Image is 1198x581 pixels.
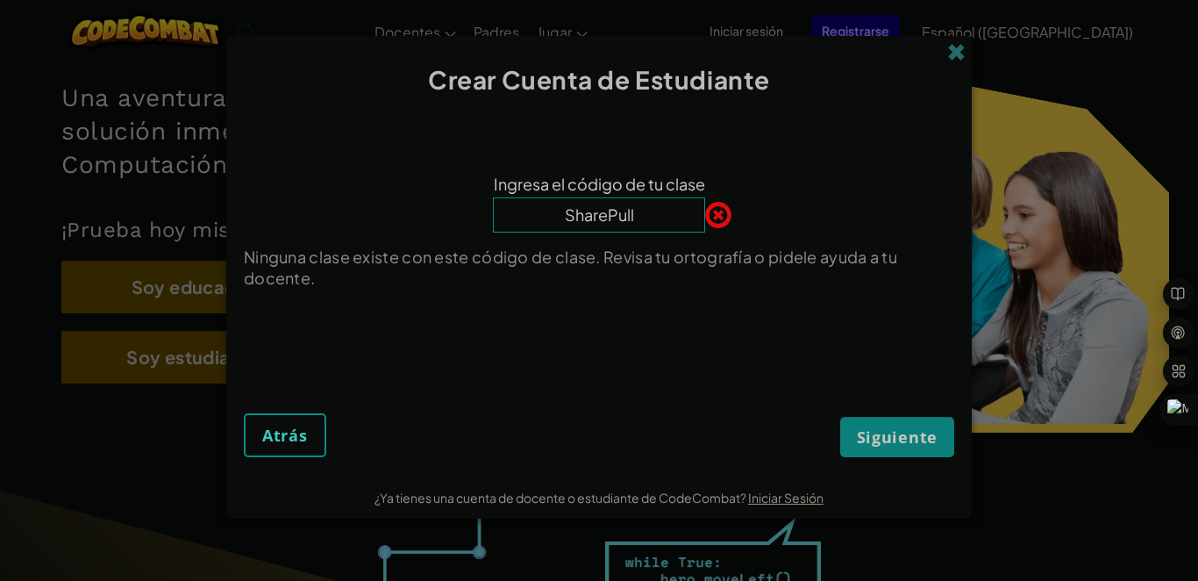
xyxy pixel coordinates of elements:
span: Atrás [262,425,308,446]
span: Ingresa el código de tu clase [494,171,705,197]
a: Iniciar Sesión [748,490,824,506]
span: ¿Ya tienes una cuenta de docente o estudiante de CodeCombat? [374,490,748,506]
span: Siguiente [857,427,938,448]
button: Siguiente [840,417,954,457]
button: Atrás [244,413,326,457]
p: Ninguna clase existe con este código de clase. Revisa tu ortografía o pidele ayuda a tu docente. [244,247,954,289]
span: Crear Cuenta de Estudiante [428,64,770,95]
